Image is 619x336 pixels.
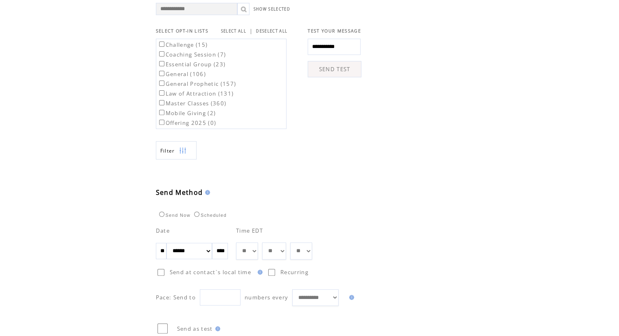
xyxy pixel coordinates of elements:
a: Filter [156,141,197,159]
img: filters.png [179,142,186,160]
label: Offering 2025 (0) [157,119,217,127]
input: Master Classes (360) [159,100,164,105]
span: | [249,27,253,35]
label: Coaching Session (7) [157,51,226,58]
span: Pace: Send to [156,294,196,301]
a: SELECT ALL [221,28,246,34]
img: help.gif [213,326,220,331]
label: Challenge (15) [157,41,208,48]
label: Mobile Giving (2) [157,109,216,117]
input: General (106) [159,71,164,76]
span: SELECT OPT-IN LISTS [156,28,208,34]
input: Law of Attraction (131) [159,90,164,96]
a: DESELECT ALL [256,28,287,34]
label: Essential Group (23) [157,61,226,68]
input: General Prophetic (157) [159,81,164,86]
label: Scheduled [192,213,227,218]
label: Send Now [157,213,190,218]
img: help.gif [255,270,262,275]
span: TEST YOUR MESSAGE [308,28,361,34]
span: Send as test [177,325,213,332]
img: help.gif [203,190,210,195]
span: Show filters [160,147,175,154]
a: SHOW SELECTED [254,7,290,12]
input: Challenge (15) [159,41,164,47]
span: numbers every [245,294,288,301]
input: Mobile Giving (2) [159,110,164,115]
label: General Prophetic (157) [157,80,236,87]
span: Send Method [156,188,203,197]
input: Send Now [159,212,164,217]
span: Recurring [280,268,308,276]
input: Essential Group (23) [159,61,164,66]
span: Time EDT [236,227,263,234]
label: Master Classes (360) [157,100,227,107]
label: General (106) [157,70,206,78]
a: SEND TEST [308,61,361,77]
input: Scheduled [194,212,199,217]
span: Send at contact`s local time [170,268,251,276]
input: Coaching Session (7) [159,51,164,57]
img: help.gif [347,295,354,300]
span: Date [156,227,170,234]
input: Offering 2025 (0) [159,120,164,125]
label: Law of Attraction (131) [157,90,234,97]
